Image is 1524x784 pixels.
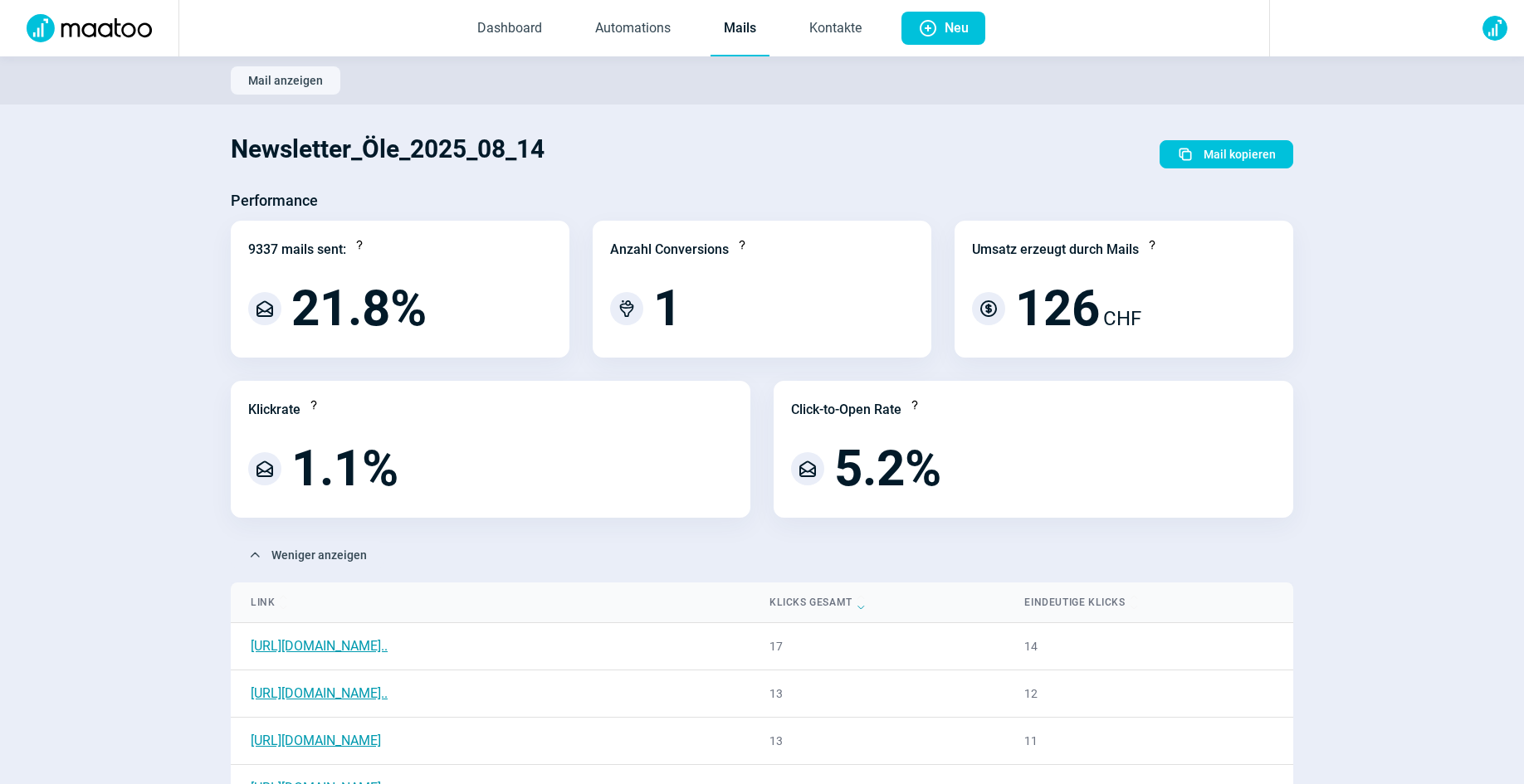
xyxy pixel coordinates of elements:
[251,685,388,701] a: [URL][DOMAIN_NAME]..
[653,284,681,334] span: 1
[231,121,545,178] h1: Newsletter_Öle_2025_08_14
[834,444,941,494] span: 5.2%
[750,623,1004,670] td: 17
[796,2,875,56] a: Kontakte
[711,2,769,56] a: Mails
[750,718,1004,765] td: 13
[582,2,684,56] a: Automations
[1482,16,1507,41] img: avatar
[1004,718,1293,765] td: 11
[901,12,985,45] button: Neu
[1204,141,1276,168] span: Mail kopieren
[1024,592,1273,612] div: Eindeutige Klicks
[17,14,162,42] img: Logo
[271,542,367,568] span: Weniger anzeigen
[945,12,969,45] span: Neu
[464,2,555,56] a: Dashboard
[231,66,340,95] button: Mail anzeigen
[291,284,427,334] span: 21.8%
[1015,284,1100,334] span: 126
[291,444,398,494] span: 1.1%
[251,733,381,748] a: [URL][DOMAIN_NAME]
[791,400,901,420] div: Click-to-Open Rate
[231,187,318,214] h3: Performance
[1160,140,1293,168] button: Mail kopieren
[231,541,384,569] button: Weniger anzeigen
[610,240,729,260] div: Anzahl Conversions
[750,670,1004,718] td: 13
[972,240,1139,260] div: Umsatz erzeugt durch Mails
[248,67,323,94] span: Mail anzeigen
[1103,304,1141,334] span: CHF
[248,400,300,420] div: Klickrate
[248,240,346,260] div: 9337 mails sent:
[251,592,730,612] div: Link
[1004,670,1293,718] td: 12
[769,592,984,612] div: Klicks gesamt
[251,638,388,654] a: [URL][DOMAIN_NAME]..
[1004,623,1293,670] td: 14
